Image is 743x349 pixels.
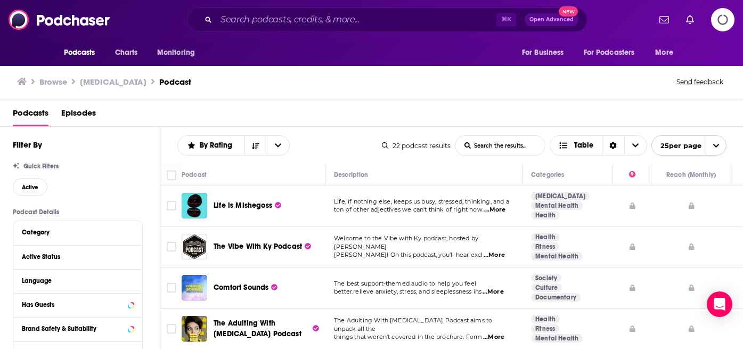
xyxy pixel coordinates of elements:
a: Health [531,233,560,241]
span: More [655,45,673,60]
span: Monitoring [157,45,195,60]
div: Reach (Monthly) [666,168,716,181]
span: things that weren't covered in the brochure. Form [334,333,482,340]
span: Comfort Sounds [214,283,268,292]
button: open menu [56,43,109,63]
p: Podcast Details [13,208,143,216]
h2: Filter By [13,140,42,150]
img: Life is Mishegoss [182,193,207,218]
span: ...More [483,333,504,342]
button: Open AdvancedNew [525,13,578,26]
a: Culture [531,283,562,292]
span: Charts [115,45,138,60]
button: Active Status [22,250,134,263]
a: Documentary [531,293,581,302]
div: 22 podcast results [382,142,451,150]
span: For Business [522,45,564,60]
button: Language [22,274,134,287]
span: [PERSON_NAME]! On this podcast, you’ll hear excl [334,251,483,258]
a: [MEDICAL_DATA] [531,192,590,200]
a: Browse [39,77,67,87]
span: ...More [484,251,505,259]
span: The Adulting With [MEDICAL_DATA] Podcast aims to unpack all the [334,316,492,332]
span: better.relieve anxiety, stress, and sleeplessness ins [334,288,481,295]
div: Active Status [22,253,127,261]
span: Toggle select row [167,324,176,334]
div: Brand Safety & Suitability [22,325,125,332]
div: Open Intercom Messenger [707,291,732,317]
a: Charts [108,43,144,63]
span: 25 per page [652,137,701,154]
button: Choose View [550,135,647,156]
input: Search podcasts, credits, & more... [216,11,496,28]
a: Mental Health [531,252,583,261]
span: By Rating [200,142,236,149]
span: Podcasts [64,45,95,60]
img: Comfort Sounds [182,275,207,301]
div: Search podcasts, credits, & more... [187,7,587,32]
a: Episodes [61,104,96,126]
span: Toggle select row [167,283,176,293]
h1: [MEDICAL_DATA] [80,77,146,87]
button: Active [13,178,47,196]
div: Categories [531,168,564,181]
h2: Choose List sort [177,135,290,156]
span: The Adulting With [MEDICAL_DATA] Podcast [214,319,301,338]
img: The Adulting With ADHD Podcast [182,316,207,342]
a: Mental Health [531,334,583,343]
img: Podchaser - Follow, Share and Rate Podcasts [9,10,111,30]
button: Has Guests [22,298,134,311]
span: Open Advanced [529,17,574,22]
a: Show notifications dropdown [682,11,698,29]
div: Language [22,277,127,285]
button: Sort Direction [244,136,267,155]
h3: Podcast [159,77,191,87]
button: open menu [515,43,577,63]
a: Comfort Sounds [214,282,277,293]
span: For Podcasters [584,45,635,60]
button: Category [22,225,134,239]
span: ...More [483,288,504,296]
span: Quick Filters [23,163,59,170]
button: open menu [648,43,687,63]
a: Health [531,211,560,220]
span: ⌘ K [496,13,516,27]
button: Send feedback [673,77,726,87]
div: Podcast [182,168,207,181]
span: Table [574,142,593,149]
span: New [559,6,578,17]
a: Show notifications dropdown [655,11,673,29]
button: open menu [267,136,289,155]
span: Welcome to the Vibe with Ky podcast, hosted by [PERSON_NAME] [334,234,478,250]
div: Power Score [629,168,635,181]
span: Logging in [711,8,734,31]
span: The best support-themed audio to help you feel [334,280,476,287]
span: Toggle select row [167,201,176,210]
a: Podcasts [13,104,48,126]
a: Mental Health [531,201,583,210]
a: The Vibe With Ky Podcast [214,241,311,252]
span: ton of other adjectives we can't think of right now. [334,206,484,213]
div: Description [334,168,368,181]
div: Sort Direction [602,136,624,155]
img: The Vibe With Ky Podcast [182,234,207,259]
a: Society [531,274,561,282]
span: Life, if nothing else, keeps us busy, stressed, thinking, and a [334,198,509,205]
button: Brand Safety & Suitability [22,322,134,335]
span: Toggle select row [167,242,176,251]
button: open menu [150,43,209,63]
a: Life is Mishegoss [214,200,281,211]
button: open menu [577,43,650,63]
a: Health [531,315,560,323]
span: ...More [484,206,505,214]
span: Life is Mishegoss [214,201,272,210]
